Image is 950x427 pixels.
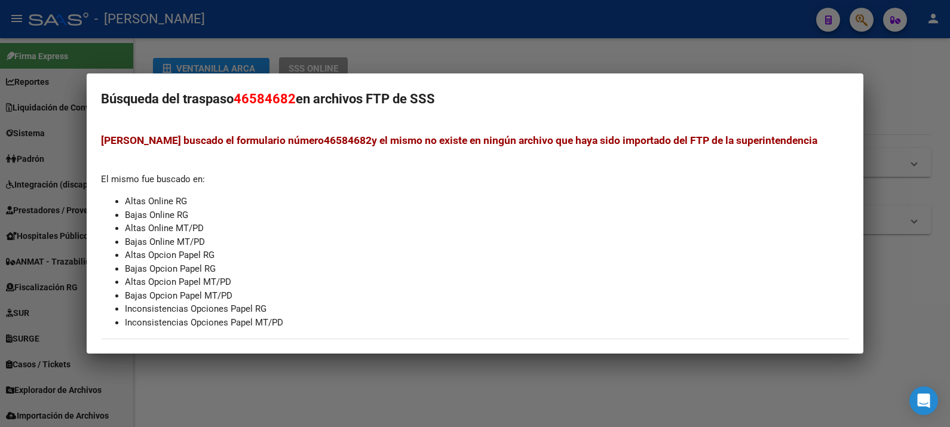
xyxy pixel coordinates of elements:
span: [PERSON_NAME] buscado el formulario número y el mismo no existe en ningún archivo que haya sido i... [101,134,817,146]
li: Bajas Opcion Papel RG [125,262,849,276]
li: Inconsistencias Opciones Papel MT/PD [125,316,849,330]
strong: 46584682 [324,134,372,146]
h2: Búsqueda del traspaso en archivos FTP de SSS [101,88,849,110]
span: 46584682 [234,91,296,106]
li: Altas Online RG [125,195,849,208]
li: Altas Opcion Papel MT/PD [125,275,849,289]
li: Altas Opcion Papel RG [125,248,849,262]
li: Bajas Online MT/PD [125,235,849,249]
li: Bajas Online RG [125,208,849,222]
li: Altas Online MT/PD [125,222,849,235]
li: Inconsistencias Opciones Papel RG [125,302,849,316]
li: Bajas Opcion Papel MT/PD [125,289,849,303]
div: Open Intercom Messenger [909,386,938,415]
div: El mismo fue buscado en: [101,133,849,329]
